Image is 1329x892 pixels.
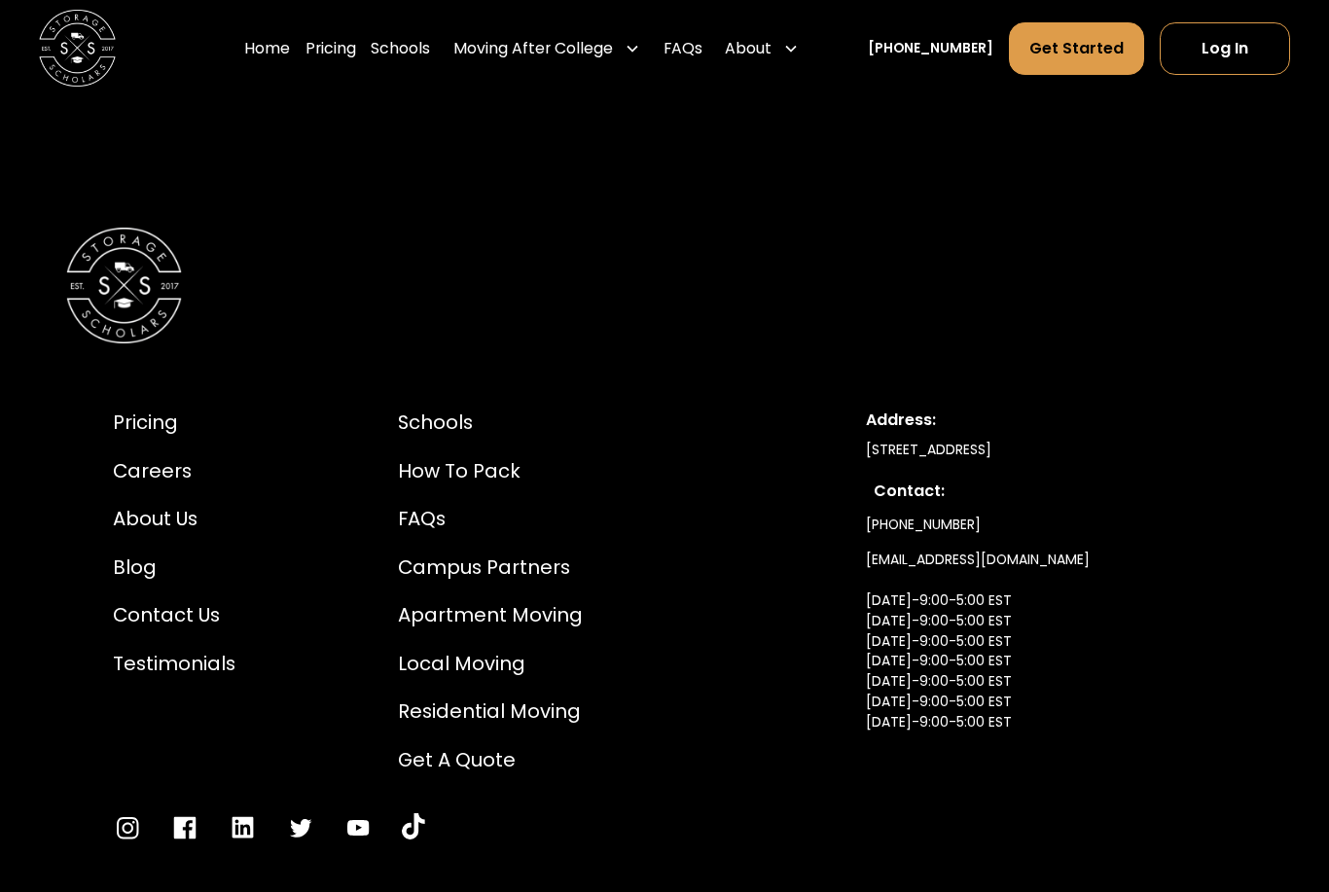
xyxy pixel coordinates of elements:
a: Get a Quote [398,746,583,775]
a: Go to Instagram [113,813,142,842]
div: [STREET_ADDRESS] [866,440,1216,460]
a: FAQs [664,21,702,75]
a: Local Moving [398,650,583,679]
img: Storage Scholars main logo [39,10,116,87]
div: Moving After College [446,21,648,75]
div: Address: [866,409,1216,432]
a: Home [244,21,290,75]
a: About Us [113,505,235,534]
a: Careers [113,457,235,486]
a: Go to YouTube [343,813,373,842]
a: [EMAIL_ADDRESS][DOMAIN_NAME][DATE]-9:00-5:00 EST[DATE]-9:00-5:00 EST[DATE]-9:00-5:00 EST[DATE]-9:... [866,542,1090,779]
div: Contact: [874,480,1208,503]
a: [PHONE_NUMBER] [866,507,981,543]
img: Storage Scholars Logomark. [66,228,182,343]
a: home [39,10,116,87]
a: Pricing [305,21,356,75]
a: Blog [113,553,235,583]
a: Contact Us [113,601,235,630]
a: Go to Twitter [286,813,315,842]
a: Get Started [1009,22,1144,74]
a: Go to LinkedIn [229,813,258,842]
a: Campus Partners [398,553,583,583]
a: FAQs [398,505,583,534]
a: How to Pack [398,457,583,486]
a: Schools [371,21,430,75]
a: Residential Moving [398,697,583,727]
a: Testimonials [113,650,235,679]
div: About [717,21,807,75]
a: Go to Facebook [170,813,199,842]
a: Log In [1160,22,1291,74]
a: [PHONE_NUMBER] [868,38,993,58]
a: Go to YouTube [402,813,425,842]
a: Pricing [113,409,235,438]
a: Schools [398,409,583,438]
div: About [725,37,772,60]
div: Moving After College [453,37,613,60]
a: Apartment Moving [398,601,583,630]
